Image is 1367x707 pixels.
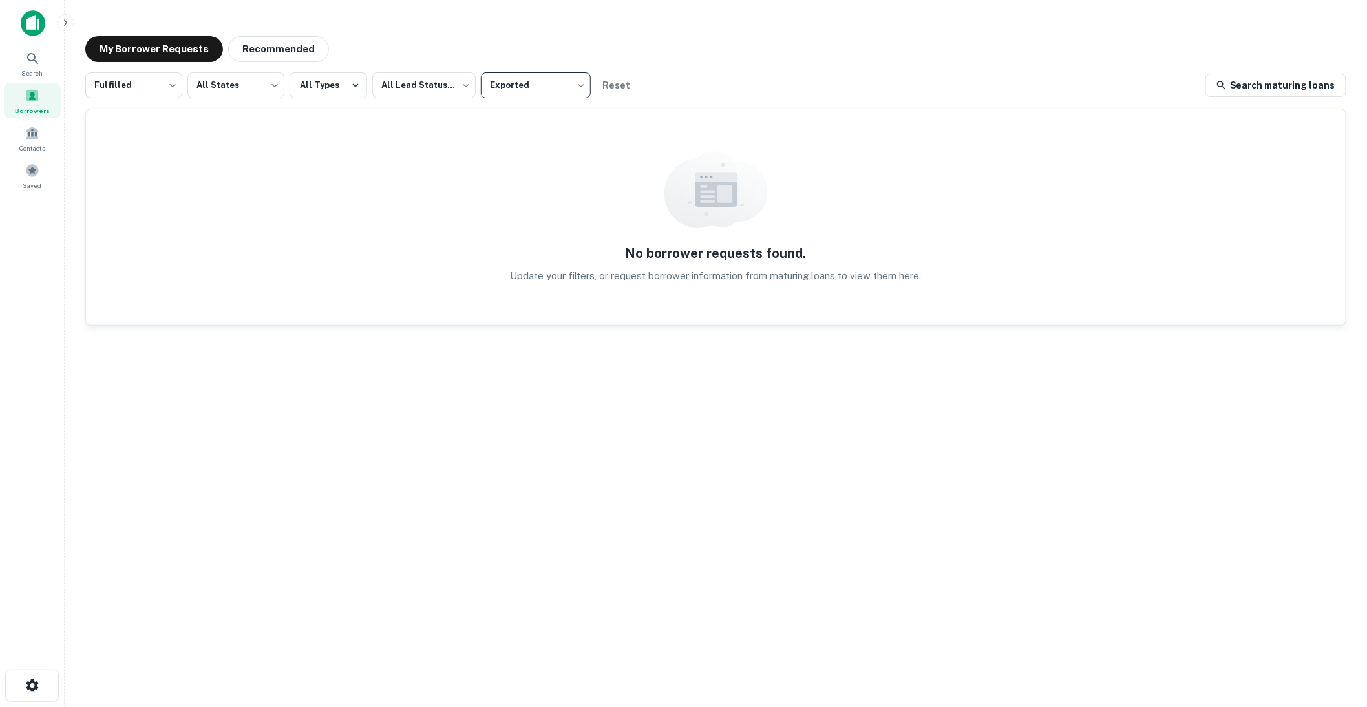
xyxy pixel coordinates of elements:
h5: No borrower requests found. [626,244,807,263]
a: Search [4,46,61,81]
a: Contacts [4,121,61,156]
a: Search maturing loans [1205,74,1346,97]
a: Saved [4,158,61,193]
a: Borrowers [4,83,61,118]
iframe: Chat Widget [1302,604,1367,666]
button: All Types [290,72,367,98]
div: All States [187,69,284,102]
img: empty content [664,151,768,228]
span: Search [22,68,43,78]
p: Update your filters, or request borrower information from maturing loans to view them here. [511,268,922,284]
button: Reset [596,72,637,98]
span: Borrowers [15,105,50,116]
button: Recommended [228,36,329,62]
span: Saved [23,180,42,191]
div: Fulfilled [85,69,182,102]
img: capitalize-icon.png [21,10,45,36]
span: Contacts [19,143,45,153]
button: My Borrower Requests [85,36,223,62]
div: Exported [481,69,591,102]
div: All Lead Statuses [372,69,476,102]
